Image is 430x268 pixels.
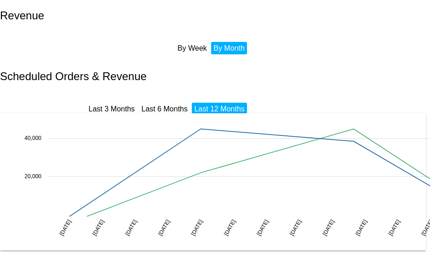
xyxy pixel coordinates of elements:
[89,105,135,113] a: Last 3 Months
[91,218,105,237] text: [DATE]
[354,218,368,237] text: [DATE]
[387,218,401,237] text: [DATE]
[24,173,41,180] text: 20,000
[157,218,171,237] text: [DATE]
[321,218,336,237] text: [DATE]
[223,218,237,237] text: [DATE]
[211,42,247,54] li: By Month
[194,105,244,113] a: Last 12 Months
[288,218,303,237] text: [DATE]
[124,218,138,237] text: [DATE]
[256,218,270,237] text: [DATE]
[58,218,73,237] text: [DATE]
[141,105,188,113] a: Last 6 Months
[190,218,204,237] text: [DATE]
[24,135,41,141] text: 40,000
[175,42,209,54] li: By Week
